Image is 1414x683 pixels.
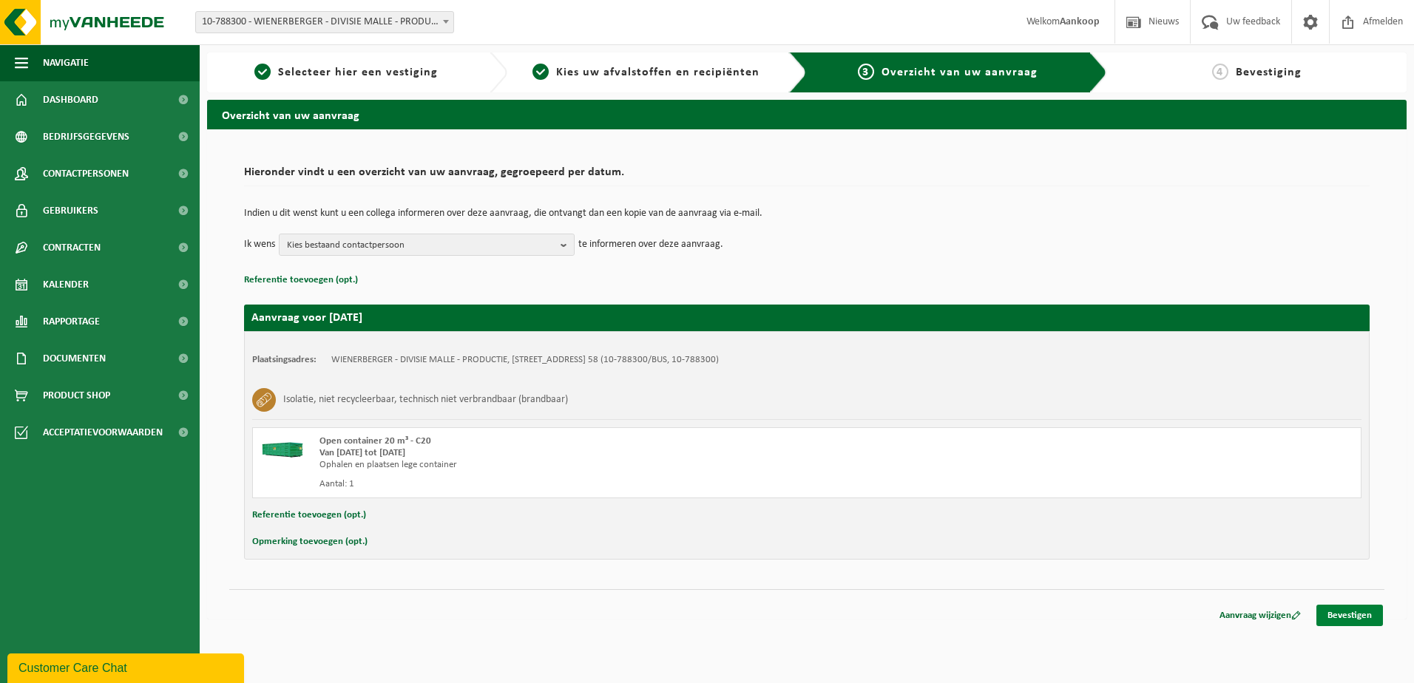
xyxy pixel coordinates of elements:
img: HK-XC-20-GN-00.png [260,435,305,458]
span: Documenten [43,340,106,377]
span: Overzicht van uw aanvraag [882,67,1038,78]
a: Bevestigen [1316,605,1383,626]
span: Open container 20 m³ - C20 [319,436,431,446]
a: 1Selecteer hier een vestiging [214,64,478,81]
div: Aantal: 1 [319,478,866,490]
span: Bevestiging [1236,67,1302,78]
span: Kies uw afvalstoffen en recipiënten [556,67,760,78]
span: Contactpersonen [43,155,129,192]
span: 10-788300 - WIENERBERGER - DIVISIE MALLE - PRODUCTIE - MALLE [196,12,453,33]
button: Kies bestaand contactpersoon [279,234,575,256]
span: 1 [254,64,271,80]
span: Gebruikers [43,192,98,229]
p: te informeren over deze aanvraag. [578,234,723,256]
span: Acceptatievoorwaarden [43,414,163,451]
strong: Aankoop [1060,16,1100,27]
iframe: chat widget [7,650,247,683]
h2: Hieronder vindt u een overzicht van uw aanvraag, gegroepeerd per datum. [244,166,1370,186]
h3: Isolatie, niet recycleerbaar, technisch niet verbrandbaar (brandbaar) [283,388,568,412]
span: Contracten [43,229,101,266]
span: Bedrijfsgegevens [43,118,129,155]
span: Product Shop [43,377,110,414]
button: Opmerking toevoegen (opt.) [252,532,368,551]
span: 3 [858,64,874,80]
div: Ophalen en plaatsen lege container [319,459,866,471]
span: Kalender [43,266,89,303]
p: Ik wens [244,234,275,256]
button: Referentie toevoegen (opt.) [252,506,366,525]
span: Selecteer hier een vestiging [278,67,438,78]
span: Kies bestaand contactpersoon [287,234,555,256]
strong: Aanvraag voor [DATE] [251,312,362,324]
span: 4 [1212,64,1228,80]
a: Aanvraag wijzigen [1208,605,1312,626]
strong: Van [DATE] tot [DATE] [319,448,405,458]
span: 2 [532,64,549,80]
button: Referentie toevoegen (opt.) [244,271,358,290]
strong: Plaatsingsadres: [252,355,317,364]
h2: Overzicht van uw aanvraag [207,100,1407,129]
td: WIENERBERGER - DIVISIE MALLE - PRODUCTIE, [STREET_ADDRESS] 58 (10-788300/BUS, 10-788300) [331,354,719,366]
p: Indien u dit wenst kunt u een collega informeren over deze aanvraag, die ontvangt dan een kopie v... [244,208,1370,219]
span: Rapportage [43,303,100,340]
span: 10-788300 - WIENERBERGER - DIVISIE MALLE - PRODUCTIE - MALLE [195,11,454,33]
span: Navigatie [43,44,89,81]
span: Dashboard [43,81,98,118]
a: 2Kies uw afvalstoffen en recipiënten [515,64,778,81]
